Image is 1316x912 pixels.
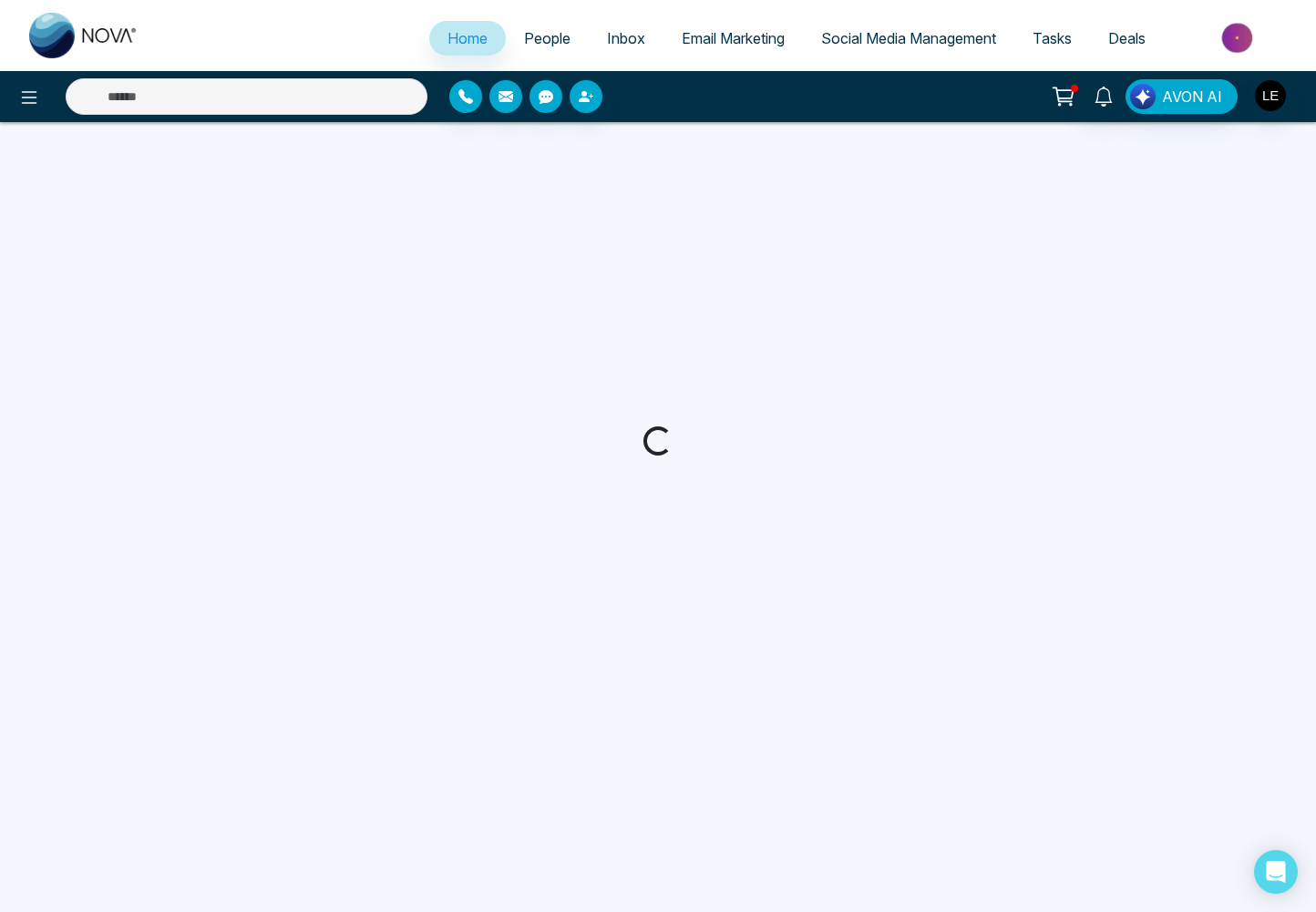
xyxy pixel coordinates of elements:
a: People [506,21,589,56]
a: Deals [1090,21,1164,56]
div: Open Intercom Messenger [1254,850,1298,894]
span: AVON AI [1162,86,1222,108]
span: Inbox [607,29,645,47]
a: Social Media Management [803,21,1014,56]
span: Home [447,29,488,47]
img: User Avatar [1255,80,1286,111]
span: Email Marketing [682,29,785,47]
a: Home [429,21,506,56]
img: Market-place.gif [1173,17,1305,58]
span: Social Media Management [821,29,996,47]
span: Tasks [1033,29,1072,47]
a: Inbox [589,21,663,56]
button: AVON AI [1126,79,1238,114]
a: Tasks [1014,21,1090,56]
img: Nova CRM Logo [29,13,139,58]
span: Deals [1108,29,1146,47]
span: People [524,29,571,47]
a: Email Marketing [663,21,803,56]
img: Lead Flow [1130,84,1156,109]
